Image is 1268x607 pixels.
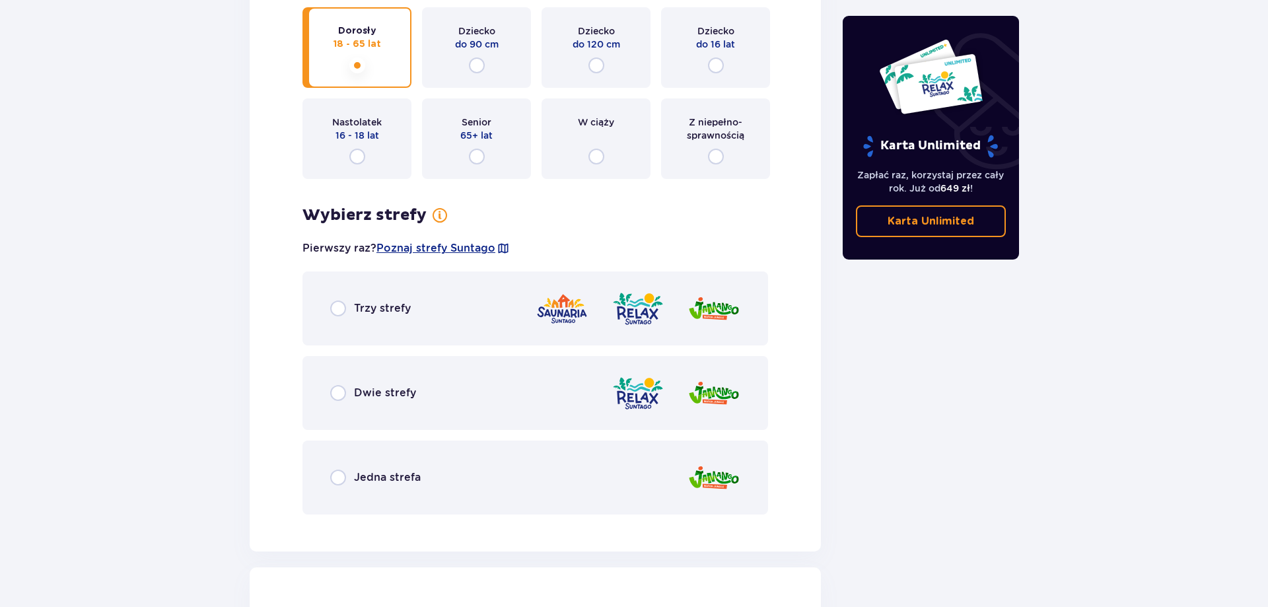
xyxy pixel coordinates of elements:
img: Saunaria [536,290,588,328]
p: Karta Unlimited [862,135,999,158]
span: Dorosły [338,24,376,38]
img: Jamango [687,459,740,497]
p: Karta Unlimited [888,214,974,229]
span: 16 - 18 lat [335,129,379,142]
span: do 120 cm [573,38,620,51]
a: Poznaj strefy Suntago [376,241,495,256]
span: Dziecko [697,24,734,38]
span: Trzy strefy [354,301,411,316]
span: Senior [462,116,491,129]
span: Jedna strefa [354,470,421,485]
img: Relax [612,375,664,412]
span: 18 - 65 lat [334,38,381,51]
span: 65+ lat [460,129,493,142]
p: Zapłać raz, korzystaj przez cały rok. Już od ! [856,168,1006,195]
span: 649 zł [940,183,970,194]
h3: Wybierz strefy [302,205,427,225]
img: Jamango [687,375,740,412]
span: Nastolatek [332,116,382,129]
span: Z niepełno­sprawnością [673,116,758,142]
img: Jamango [687,290,740,328]
span: Dziecko [578,24,615,38]
span: Dwie strefy [354,386,416,400]
img: Relax [612,290,664,328]
p: Pierwszy raz? [302,241,510,256]
img: Dwie karty całoroczne do Suntago z napisem 'UNLIMITED RELAX', na białym tle z tropikalnymi liśćmi... [878,38,983,115]
span: Dziecko [458,24,495,38]
span: do 16 lat [696,38,735,51]
a: Karta Unlimited [856,205,1006,237]
span: do 90 cm [455,38,499,51]
span: W ciąży [578,116,614,129]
